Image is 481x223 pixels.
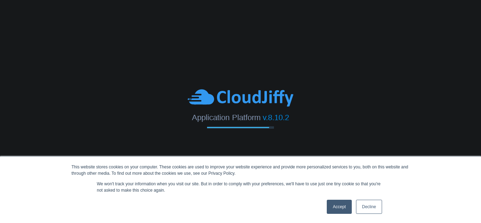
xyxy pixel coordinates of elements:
img: CloudJiffy-Blue.svg [188,88,293,107]
a: Accept [327,200,352,214]
a: Decline [356,200,382,214]
span: Application Platform [192,113,260,122]
p: We won't track your information when you visit our site. But in order to comply with your prefere... [97,181,384,193]
div: This website stores cookies on your computer. These cookies are used to improve your website expe... [71,164,410,176]
span: v.8.10.2 [263,113,289,122]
